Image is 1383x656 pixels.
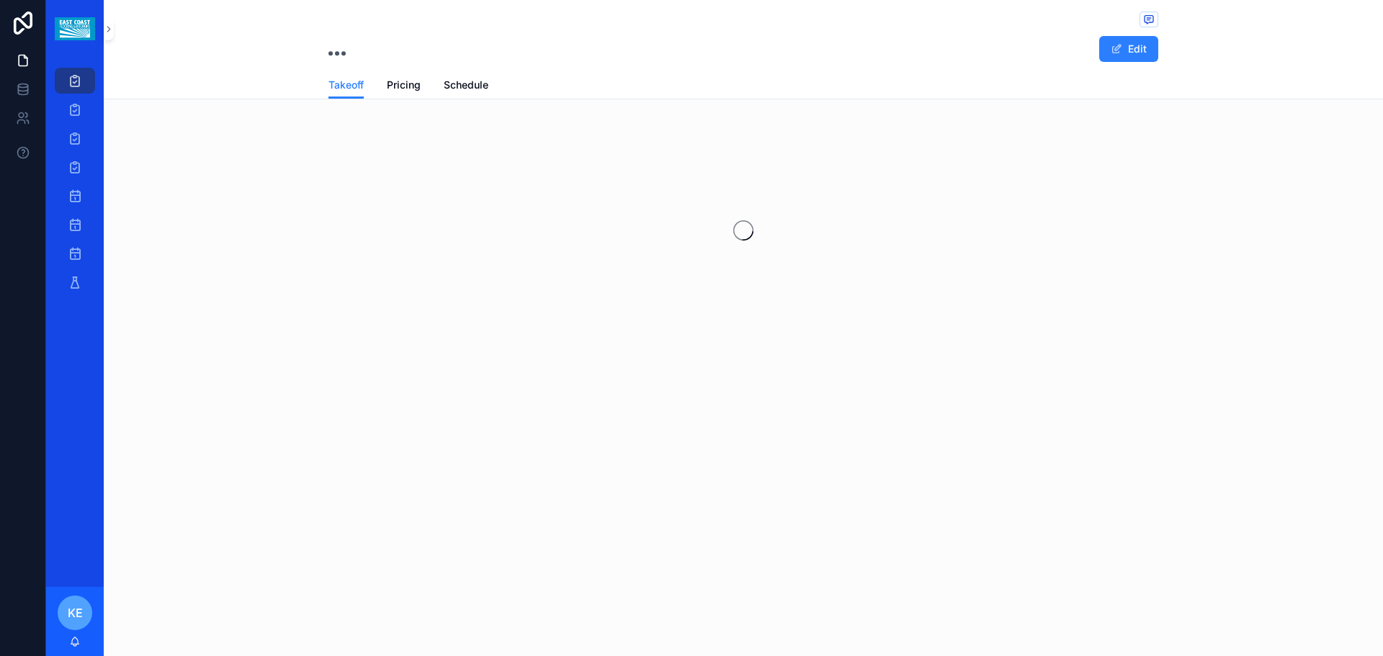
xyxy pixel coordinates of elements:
[328,78,364,92] span: Takeoff
[444,78,488,92] span: Schedule
[387,78,421,92] span: Pricing
[1099,36,1158,62] button: Edit
[328,72,364,99] a: Takeoff
[444,72,488,101] a: Schedule
[55,17,94,40] img: App logo
[387,72,421,101] a: Pricing
[68,604,83,621] span: KE
[46,58,104,314] div: scrollable content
